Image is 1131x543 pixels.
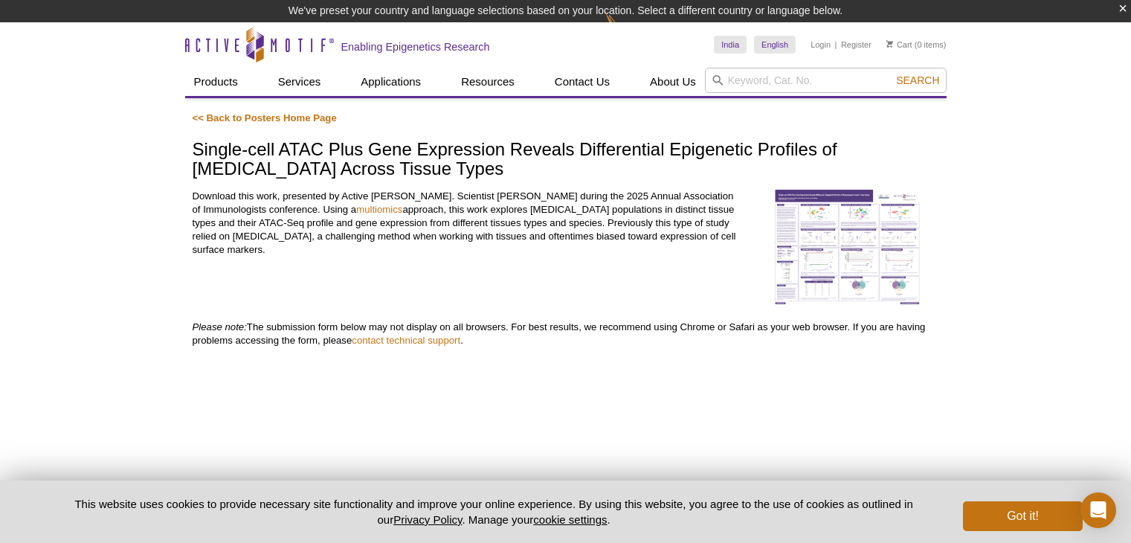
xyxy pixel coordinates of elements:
[892,74,944,87] button: Search
[185,68,247,96] a: Products
[773,190,921,306] img: Download the Poster
[886,40,893,48] img: Your Cart
[193,190,744,257] p: Download this work, presented by Active [PERSON_NAME]. Scientist [PERSON_NAME] during the 2025 An...
[533,513,607,526] button: cookie settings
[605,11,645,46] img: Change Here
[193,321,939,347] p: The submission form below may not display on all browsers. For best results, we recommend using C...
[835,36,837,54] li: |
[714,36,747,54] a: India
[886,39,912,50] a: Cart
[811,39,831,50] a: Login
[641,68,705,96] a: About Us
[1080,492,1116,528] div: Open Intercom Messenger
[896,74,939,86] span: Search
[705,68,947,93] input: Keyword, Cat. No.
[269,68,330,96] a: Services
[193,321,247,332] em: Please note:
[452,68,523,96] a: Resources
[49,496,939,527] p: This website uses cookies to provide necessary site functionality and improve your online experie...
[193,112,337,123] a: << Back to Posters Home Page
[193,140,939,181] h1: Single-cell ATAC Plus Gene Expression Reveals Differential Epigenetic Profiles of [MEDICAL_DATA] ...
[352,335,460,346] a: contact technical support
[356,204,402,215] a: multiomics
[754,36,796,54] a: English
[841,39,871,50] a: Register
[393,513,462,526] a: Privacy Policy
[352,68,430,96] a: Applications
[341,40,490,54] h2: Enabling Epigenetics Research
[886,36,947,54] li: (0 items)
[546,68,619,96] a: Contact Us
[963,501,1082,531] button: Got it!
